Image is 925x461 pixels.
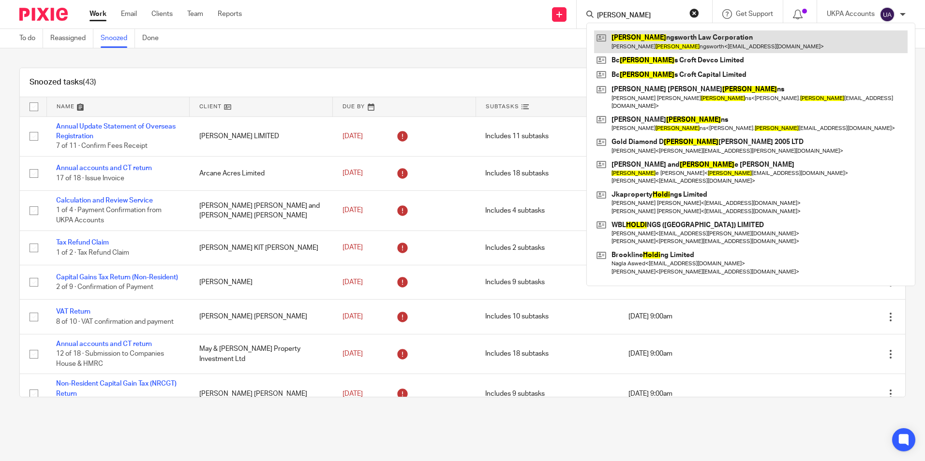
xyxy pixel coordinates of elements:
span: [DATE] [343,350,363,357]
span: Includes 9 subtasks [485,390,545,397]
span: [DATE] [343,245,363,251]
span: (43) [83,78,96,86]
span: [DATE] [343,170,363,177]
input: Search [596,12,683,20]
span: [DATE] [343,313,363,320]
span: 7 of 11 · Confirm Fees Receipt [56,143,148,149]
a: Done [142,29,166,48]
a: Annual Update Statement of Overseas Registration [56,123,176,140]
td: [PERSON_NAME] [PERSON_NAME] [190,374,333,414]
a: Team [187,9,203,19]
span: Includes 18 subtasks [485,351,549,358]
span: [DATE] 9:00am [628,390,672,397]
span: Includes 11 subtasks [485,133,549,140]
td: [PERSON_NAME] KIT [PERSON_NAME] [190,230,333,265]
a: Annual accounts and CT return [56,165,152,172]
span: Includes 2 subtasks [485,245,545,251]
td: [PERSON_NAME] [PERSON_NAME] [190,300,333,334]
span: Get Support [736,11,773,17]
td: Arcane Acres Limited [190,156,333,190]
img: Pixie [19,8,68,21]
span: 1 of 2 · Tax Refund Claim [56,249,129,256]
td: May & [PERSON_NAME] Property Investment Ltd [190,334,333,374]
p: UKPA Accounts [827,9,875,19]
span: Includes 9 subtasks [485,279,545,286]
td: [PERSON_NAME] [PERSON_NAME] and [PERSON_NAME] [PERSON_NAME] [190,191,333,230]
span: Includes 10 subtasks [485,314,549,320]
button: Clear [689,8,699,18]
span: [DATE] [343,207,363,214]
td: [PERSON_NAME] [190,265,333,300]
a: Tax Refund Claim [56,239,109,246]
span: 12 of 18 · Submission to Companies House & HMRC [56,350,164,367]
a: Capital Gains Tax Return (Non-Resident) [56,274,178,281]
a: Clients [151,9,173,19]
a: Snoozed [101,29,135,48]
span: 2 of 9 · Confirmation of Payment [56,284,153,290]
span: [DATE] [343,133,363,140]
img: svg%3E [880,7,895,22]
a: To do [19,29,43,48]
span: Includes 18 subtasks [485,170,549,177]
span: 1 of 4 · Payment Confirmation from UKPA Accounts [56,207,162,224]
a: Reports [218,9,242,19]
span: Subtasks [486,104,519,109]
span: [DATE] [343,279,363,286]
a: Annual accounts and CT return [56,341,152,347]
span: [DATE] 9:00am [628,314,672,320]
span: 17 of 18 · Issue Invoice [56,175,124,182]
span: Includes 4 subtasks [485,207,545,214]
h1: Snoozed tasks [30,77,96,87]
a: Work [90,9,106,19]
a: Non-Resident Capital Gain Tax (NRCGT) Return [56,380,177,397]
span: [DATE] 9:00am [628,351,672,358]
a: Calculation and Review Service [56,197,153,204]
a: VAT Return [56,308,90,315]
a: Email [121,9,137,19]
span: [DATE] [343,390,363,397]
a: Reassigned [50,29,93,48]
td: [PERSON_NAME] LIMITED [190,116,333,156]
span: 8 of 10 · VAT confirmation and payment [56,318,174,325]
